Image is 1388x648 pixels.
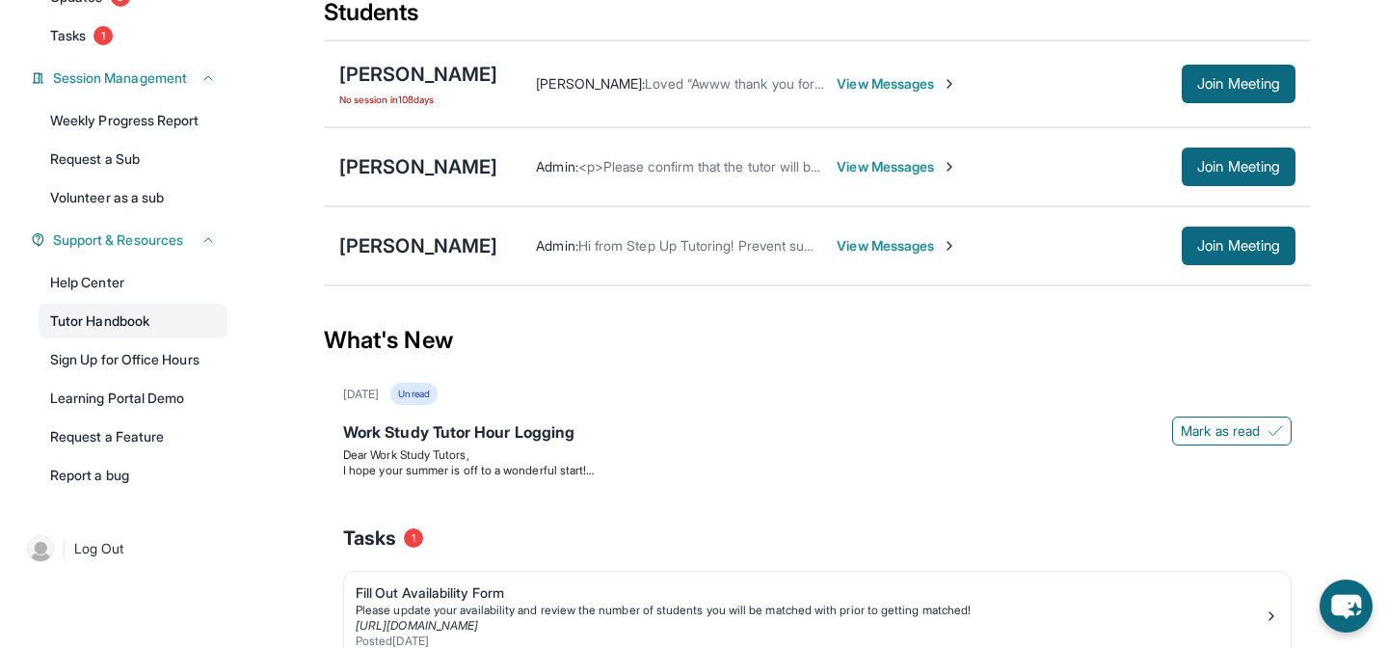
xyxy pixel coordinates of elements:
button: Support & Resources [45,230,216,250]
span: Join Meeting [1197,240,1280,252]
div: Work Study Tutor Hour Logging [343,420,1292,447]
button: Join Meeting [1182,148,1295,186]
a: Tutor Handbook [39,304,227,338]
span: Tasks [50,26,86,45]
img: Chevron-Right [942,76,957,92]
a: Request a Sub [39,142,227,176]
a: Request a Feature [39,419,227,454]
a: [URL][DOMAIN_NAME] [356,618,478,633]
div: [PERSON_NAME] [339,61,497,88]
button: Mark as read [1172,417,1292,445]
span: Loved “Awww thank you for all your help. We really appreciated it. God bless you” [645,75,1140,92]
span: View Messages [837,74,957,94]
span: View Messages [837,157,957,176]
a: Weekly Progress Report [39,103,227,138]
span: No session in 108 days [339,92,497,107]
span: Tasks [343,525,396,552]
a: Report a bug [39,458,227,493]
div: [PERSON_NAME] [339,153,497,180]
a: Volunteer as a sub [39,180,227,215]
div: Please update your availability and review the number of students you will be matched with prior ... [356,603,1264,618]
button: Session Management [45,68,216,88]
a: Sign Up for Office Hours [39,342,227,377]
span: <p>Please confirm that the tutor will be able to attend your first assigned meeting time before j... [578,158,1274,175]
span: Mark as read [1181,421,1260,441]
span: | [62,537,67,560]
a: |Log Out [19,527,227,570]
span: Join Meeting [1197,78,1280,90]
span: Join Meeting [1197,161,1280,173]
span: Support & Resources [53,230,183,250]
img: Chevron-Right [942,159,957,175]
div: Fill Out Availability Form [356,583,1264,603]
img: user-img [27,535,54,562]
span: 1 [404,528,423,548]
a: Help Center [39,265,227,300]
div: Unread [390,383,437,405]
span: I hope your summer is off to a wonderful start! [343,463,594,477]
div: [PERSON_NAME] [339,232,497,259]
button: Join Meeting [1182,227,1295,265]
span: Admin : [536,158,577,175]
span: Dear Work Study Tutors, [343,447,469,462]
img: Mark as read [1268,423,1283,439]
span: [PERSON_NAME] : [536,75,645,92]
button: Join Meeting [1182,65,1295,103]
a: Tasks1 [39,18,227,53]
span: 1 [93,26,113,45]
button: chat-button [1320,580,1373,633]
span: View Messages [837,236,957,256]
span: Log Out [74,539,124,558]
img: Chevron-Right [942,238,957,254]
span: Session Management [53,68,187,88]
div: What's New [324,298,1311,383]
a: Learning Portal Demo [39,381,227,416]
div: [DATE] [343,387,379,402]
span: Admin : [536,237,577,254]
